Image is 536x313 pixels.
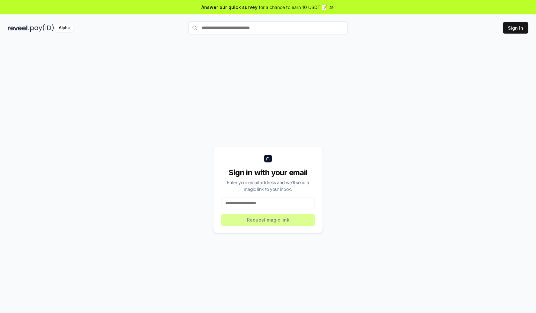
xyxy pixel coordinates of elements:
[8,24,29,32] img: reveel_dark
[259,4,327,11] span: for a chance to earn 10 USDT 📝
[221,179,315,192] div: Enter your email address and we’ll send a magic link to your inbox.
[264,155,272,162] img: logo_small
[30,24,54,32] img: pay_id
[201,4,257,11] span: Answer our quick survey
[221,168,315,178] div: Sign in with your email
[503,22,528,34] button: Sign In
[55,24,73,32] div: Alpha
